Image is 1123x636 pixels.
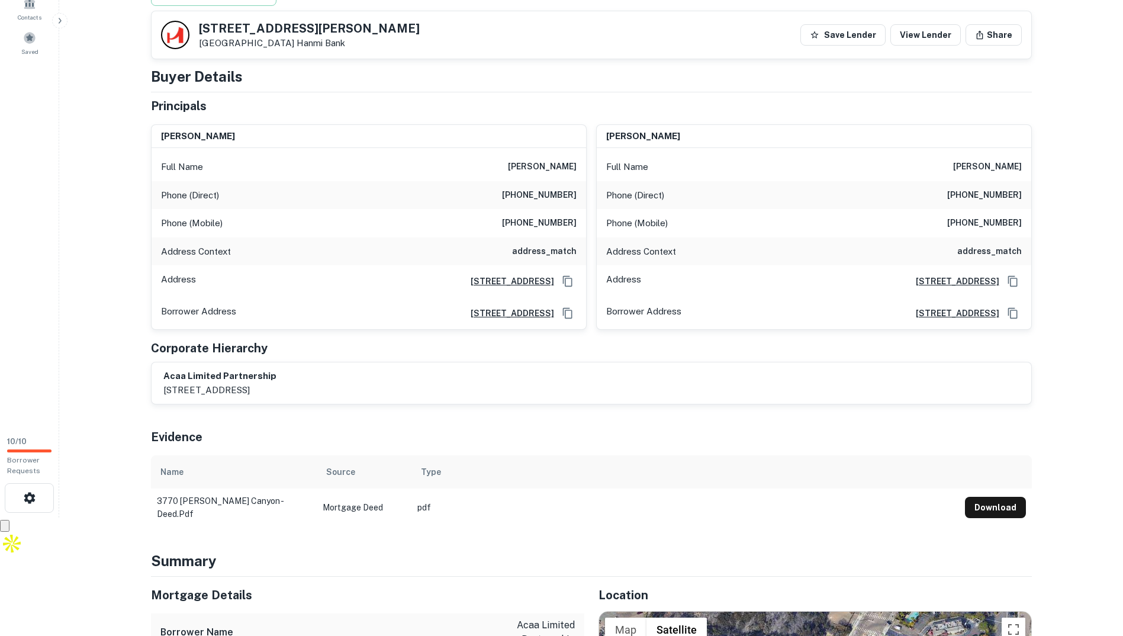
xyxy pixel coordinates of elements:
h6: [PERSON_NAME] [161,130,235,143]
div: Source [326,465,355,479]
p: Borrower Address [161,304,236,322]
a: [STREET_ADDRESS] [461,307,554,320]
button: Copy Address [1004,272,1022,290]
h6: [PHONE_NUMBER] [947,216,1022,230]
p: Address Context [606,245,676,259]
td: Mortgage Deed [317,489,411,526]
a: Hanmi Bank [297,38,345,48]
th: Source [317,455,411,489]
p: Phone (Direct) [606,188,664,203]
a: View Lender [890,24,961,46]
h6: address_match [512,245,577,259]
button: Download [965,497,1026,518]
span: Borrower Requests [7,456,40,475]
iframe: Chat Widget [1064,503,1123,560]
p: Phone (Mobile) [161,216,223,230]
h5: Evidence [151,428,202,446]
td: pdf [411,489,959,526]
h5: Principals [151,97,207,115]
td: 3770 [PERSON_NAME] canyon - deed.pdf [151,489,317,526]
a: [STREET_ADDRESS] [461,275,554,288]
h5: [STREET_ADDRESS][PERSON_NAME] [199,23,420,34]
h6: [PHONE_NUMBER] [502,216,577,230]
span: Contacts [18,12,41,22]
div: Type [421,465,441,479]
th: Type [411,455,959,489]
button: Copy Address [559,304,577,322]
h6: address_match [957,245,1022,259]
h5: Mortgage Details [151,586,584,604]
a: [STREET_ADDRESS] [906,307,999,320]
h6: [PERSON_NAME] [508,160,577,174]
h6: [PHONE_NUMBER] [502,188,577,203]
p: Address [161,272,196,290]
h5: Corporate Hierarchy [151,339,268,357]
a: [STREET_ADDRESS] [906,275,999,288]
button: Copy Address [559,272,577,290]
p: [STREET_ADDRESS] [163,383,276,397]
h6: [PERSON_NAME] [953,160,1022,174]
p: Full Name [161,160,203,174]
p: [GEOGRAPHIC_DATA] [199,38,420,49]
button: Save Lender [800,24,886,46]
h6: acaa limited partnership [163,370,276,383]
h4: Summary [151,550,1032,571]
span: Saved [21,47,38,56]
p: Address [606,272,641,290]
h4: Buyer Details [151,66,243,87]
button: Copy Address [1004,304,1022,322]
p: Phone (Mobile) [606,216,668,230]
div: Sending borrower request to AI... [137,38,226,56]
th: Name [151,455,317,489]
button: Share [966,24,1022,46]
h6: [PERSON_NAME] [606,130,680,143]
div: Name [160,465,184,479]
div: scrollable content [151,455,1032,522]
p: Borrower Address [606,304,681,322]
a: Saved [4,27,56,59]
h5: Location [598,586,1032,604]
p: Phone (Direct) [161,188,219,203]
p: Address Context [161,245,231,259]
h6: [PHONE_NUMBER] [947,188,1022,203]
p: Full Name [606,160,648,174]
span: 10 / 10 [7,437,27,446]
